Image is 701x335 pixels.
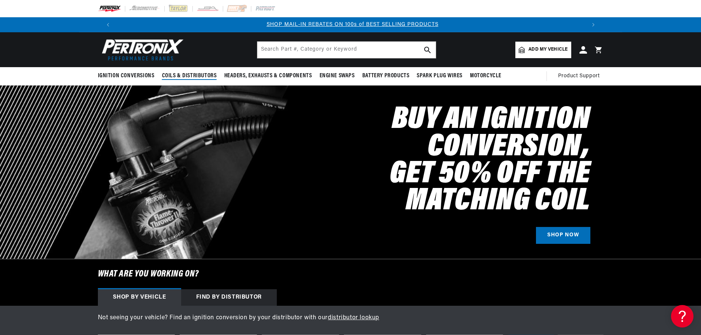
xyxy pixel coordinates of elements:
summary: Engine Swaps [316,67,359,85]
div: Find by Distributor [181,289,277,306]
span: Headers, Exhausts & Components [224,72,312,80]
button: Translation missing: en.sections.announcements.previous_announcement [101,17,116,32]
span: Motorcycle [470,72,501,80]
summary: Product Support [558,67,603,85]
span: Spark Plug Wires [417,72,462,80]
summary: Ignition Conversions [98,67,158,85]
summary: Spark Plug Wires [413,67,466,85]
summary: Motorcycle [466,67,505,85]
a: distributor lookup [328,315,379,321]
div: Announcement [117,21,588,29]
span: Engine Swaps [320,72,355,80]
a: SHOP MAIL-IN REBATES ON 100s of BEST SELLING PRODUCTS [267,22,438,27]
span: Ignition Conversions [98,72,155,80]
input: Search Part #, Category or Keyword [257,42,436,58]
span: Battery Products [362,72,410,80]
button: search button [419,42,436,58]
summary: Headers, Exhausts & Components [221,67,316,85]
p: Not seeing your vehicle? Find an ignition conversion by your distributor with our [98,313,603,323]
summary: Battery Products [359,67,413,85]
div: 2 of 3 [117,21,588,29]
summary: Coils & Distributors [158,67,221,85]
slideshow-component: Translation missing: en.sections.announcements.announcement_bar [79,17,622,32]
button: Translation missing: en.sections.announcements.next_announcement [586,17,601,32]
span: Product Support [558,72,600,80]
a: SHOP NOW [536,227,590,244]
span: Add my vehicle [528,46,567,53]
h6: What are you working on? [79,259,622,289]
img: Pertronix [98,37,184,63]
div: Shop by vehicle [98,289,181,306]
h2: Buy an Ignition Conversion, Get 50% off the Matching Coil [270,107,590,215]
span: Coils & Distributors [162,72,217,80]
a: Add my vehicle [515,42,571,58]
